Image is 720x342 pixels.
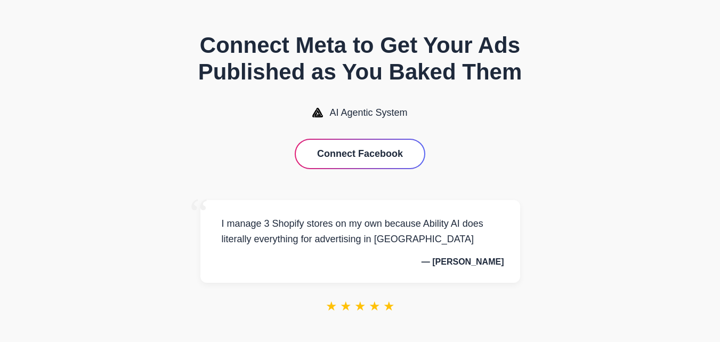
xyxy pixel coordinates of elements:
span: “ [190,189,209,238]
span: AI Agentic System [329,107,407,118]
span: ★ [354,299,366,314]
span: ★ [369,299,381,314]
span: ★ [383,299,395,314]
button: Connect Facebook [296,140,424,168]
span: ★ [340,299,352,314]
p: I manage 3 Shopify stores on my own because Ability AI does literally everything for advertising ... [216,216,504,247]
img: AI Agentic System Logo [312,108,323,117]
span: ★ [326,299,337,314]
p: — [PERSON_NAME] [216,257,504,267]
h1: Connect Meta to Get Your Ads Published as You Baked Them [158,32,563,86]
